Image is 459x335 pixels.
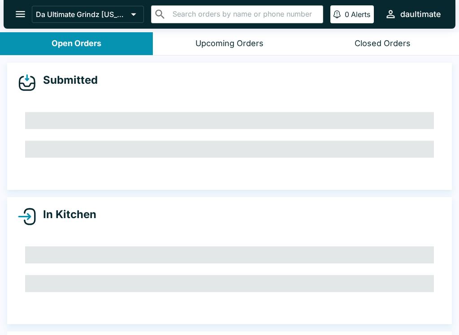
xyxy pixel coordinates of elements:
h4: In Kitchen [36,208,96,221]
div: Open Orders [52,39,101,49]
p: 0 [345,10,349,19]
p: Da Ultimate Grindz [US_STATE] [36,10,127,19]
h4: Submitted [36,73,98,87]
div: Closed Orders [355,39,411,49]
div: Upcoming Orders [195,39,264,49]
button: daultimate [381,4,445,24]
p: Alerts [351,10,370,19]
input: Search orders by name or phone number [170,8,319,21]
button: open drawer [9,3,32,26]
div: daultimate [400,9,441,20]
button: Da Ultimate Grindz [US_STATE] [32,6,144,23]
